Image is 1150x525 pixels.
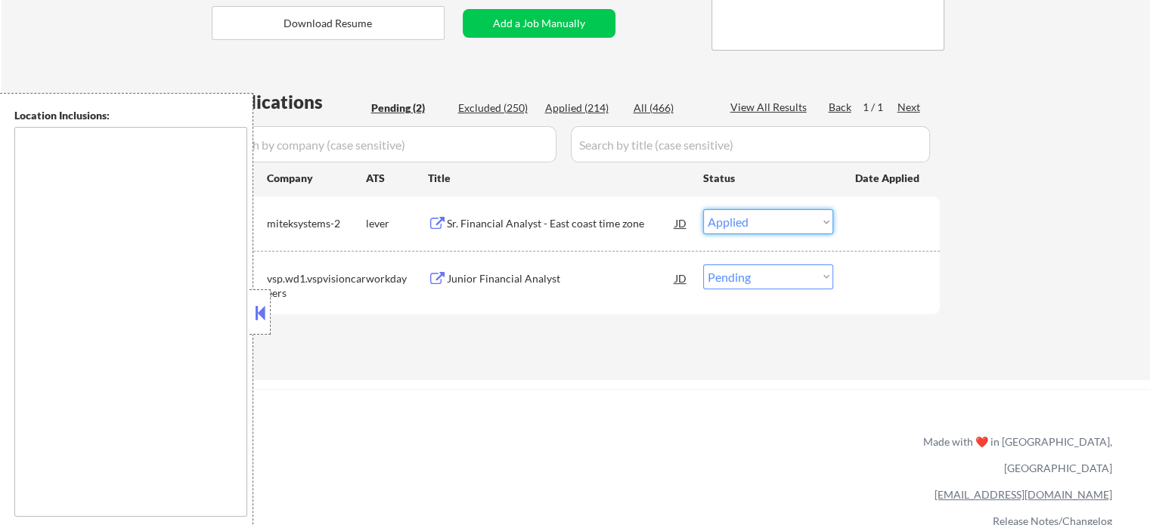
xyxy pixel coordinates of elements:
div: 1 / 1 [863,100,897,115]
div: Next [897,100,922,115]
div: Applications [216,93,366,111]
div: Excluded (250) [458,100,534,116]
input: Search by title (case sensitive) [571,126,930,162]
div: miteksystems-2 [267,216,366,231]
div: workday [366,271,428,286]
div: Date Applied [855,171,922,186]
div: ATS [366,171,428,186]
div: Junior Financial Analyst [447,271,675,286]
div: Pending (2) [371,100,447,116]
div: Applied (214) [545,100,621,116]
input: Search by company (case sensitive) [216,126,556,162]
button: Add a Job Manually [463,9,615,38]
div: Company [267,171,366,186]
div: Made with ❤️ in [GEOGRAPHIC_DATA], [GEOGRAPHIC_DATA] [917,428,1112,481]
div: All (466) [634,100,709,116]
div: Title [428,171,689,186]
div: JD [674,264,689,292]
a: Refer & earn free applications 👯‍♀️ [30,449,607,465]
div: View All Results [730,100,811,115]
div: vsp.wd1.vspvisioncareers [267,271,366,301]
div: JD [674,209,689,236]
div: Location Inclusions: [14,108,247,123]
div: Back [829,100,853,115]
div: Status [703,164,833,191]
div: lever [366,216,428,231]
div: Sr. Financial Analyst - East coast time zone [447,216,675,231]
a: [EMAIL_ADDRESS][DOMAIN_NAME] [935,488,1112,501]
button: Download Resume [212,6,445,40]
